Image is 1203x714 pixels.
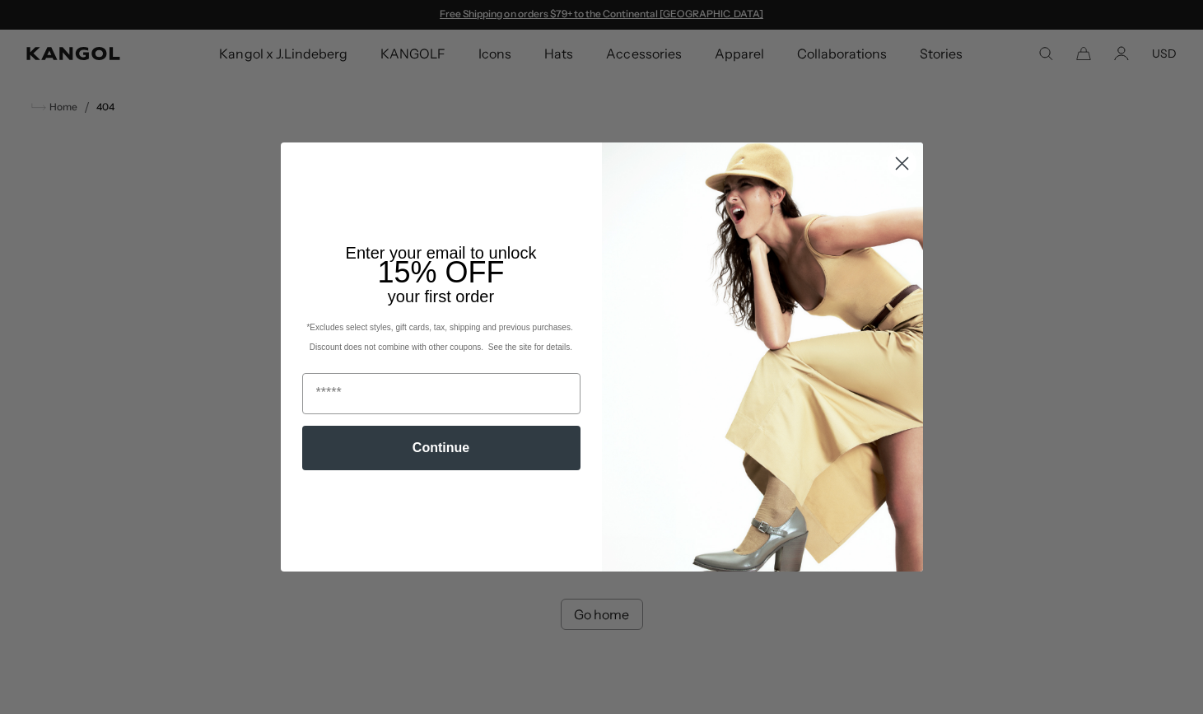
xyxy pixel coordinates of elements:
[302,373,581,414] input: Email
[888,149,916,178] button: Close dialog
[346,244,537,262] span: Enter your email to unlock
[377,255,504,289] span: 15% OFF
[306,323,575,352] span: *Excludes select styles, gift cards, tax, shipping and previous purchases. Discount does not comb...
[602,142,923,571] img: 93be19ad-e773-4382-80b9-c9d740c9197f.jpeg
[388,287,494,306] span: your first order
[302,426,581,470] button: Continue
